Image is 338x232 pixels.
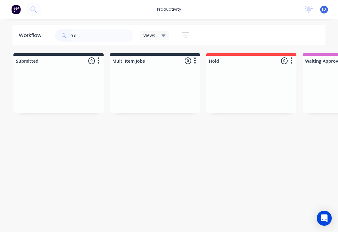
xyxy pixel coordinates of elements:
[11,5,21,14] img: Factory
[154,5,184,14] div: productivity
[322,7,326,12] span: JD
[19,32,44,39] div: Workflow
[71,29,133,42] input: Search for orders...
[317,211,332,226] div: Open Intercom Messenger
[143,32,155,39] span: Views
